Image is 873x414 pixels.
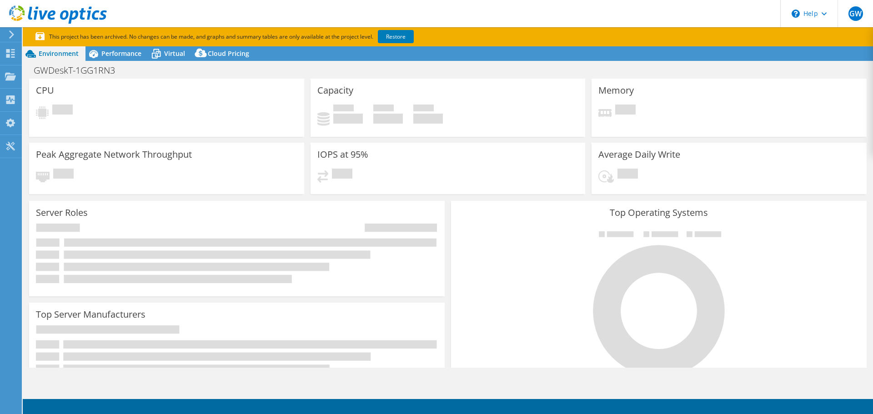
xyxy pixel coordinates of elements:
span: Total [413,105,434,114]
h3: IOPS at 95% [317,150,368,160]
span: Performance [101,49,141,58]
span: GW [848,6,863,21]
h3: CPU [36,85,54,95]
a: Restore [378,30,414,43]
span: Used [333,105,354,114]
span: Free [373,105,394,114]
h3: Top Server Manufacturers [36,309,145,319]
h3: Server Roles [36,208,88,218]
p: This project has been archived. No changes can be made, and graphs and summary tables are only av... [35,32,481,42]
h4: 0 GiB [333,114,363,124]
svg: \n [792,10,800,18]
h3: Capacity [317,85,353,95]
h3: Top Operating Systems [458,208,860,218]
span: Pending [52,105,73,117]
h3: Average Daily Write [598,150,680,160]
h4: 0 GiB [413,114,443,124]
h4: 0 GiB [373,114,403,124]
span: Pending [332,169,352,181]
span: Pending [53,169,74,181]
h3: Memory [598,85,634,95]
h3: Peak Aggregate Network Throughput [36,150,192,160]
span: Environment [39,49,79,58]
span: Virtual [164,49,185,58]
span: Pending [617,169,638,181]
span: Cloud Pricing [208,49,249,58]
span: Pending [615,105,636,117]
h1: GWDeskT-1GG1RN3 [30,65,129,75]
